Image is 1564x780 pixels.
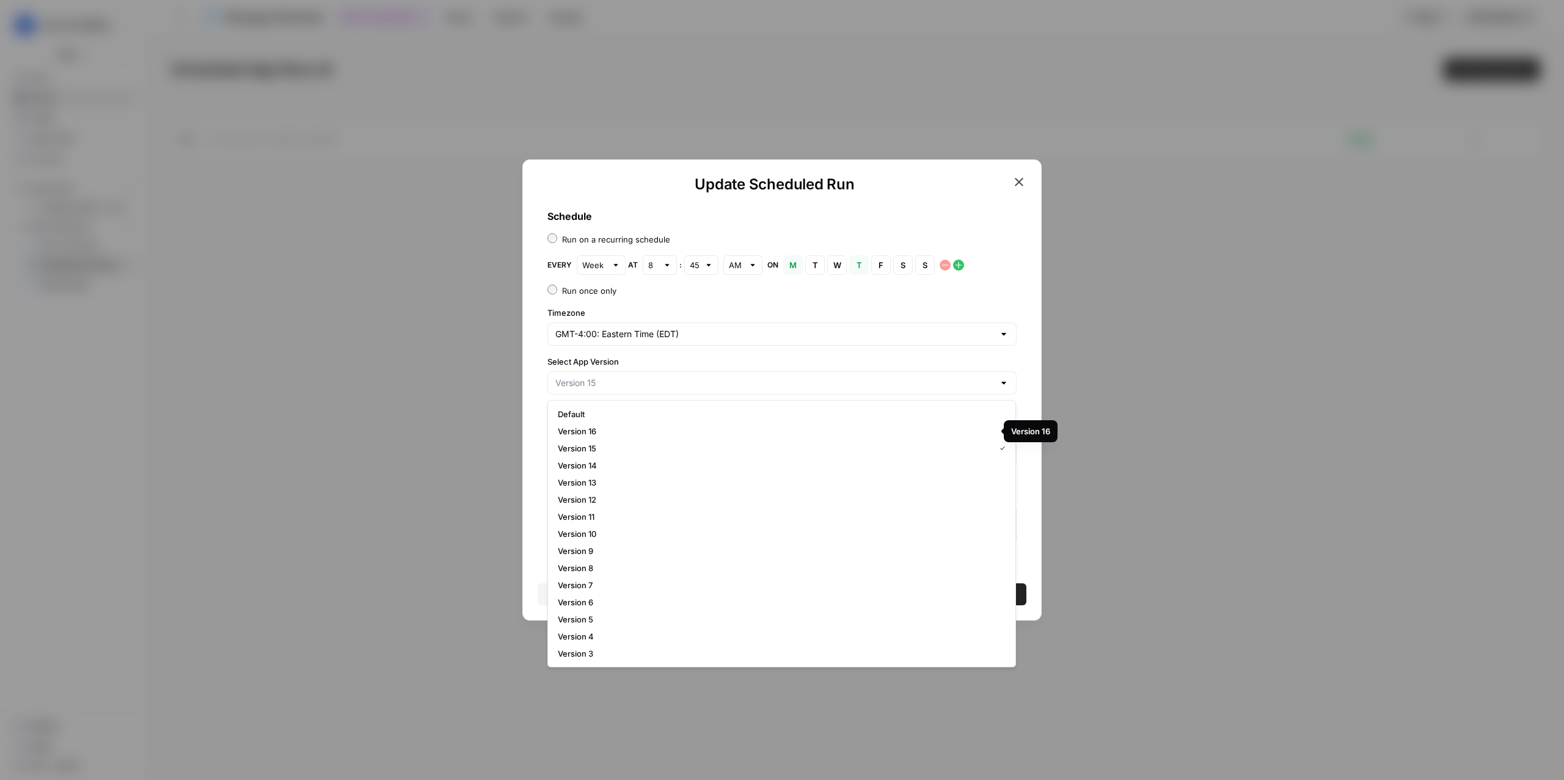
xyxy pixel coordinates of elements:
span: Version 5 [558,613,1001,625]
span: Version 7 [558,579,1001,591]
button: T [849,255,869,275]
span: Version 3 [558,647,1001,660]
button: S [915,255,935,275]
span: : [679,260,682,271]
span: Version 6 [558,596,1001,608]
button: W [827,255,847,275]
span: F [877,259,885,271]
span: Version 13 [558,476,1001,489]
span: Version 15 [558,442,990,454]
span: S [921,259,929,271]
span: Default [558,408,1001,420]
b: Schedule [547,210,592,222]
button: S [893,255,913,275]
input: AM [729,259,744,271]
span: M [789,259,797,271]
button: F [871,255,891,275]
div: Run once only [562,285,616,297]
span: on [767,260,778,271]
span: Version 14 [558,459,1001,472]
input: Run on a recurring schedule [547,233,557,243]
span: Version 11 [558,511,1001,523]
input: Run once only [547,285,557,294]
input: 45 [690,259,700,271]
input: 8 [648,259,658,271]
div: Version 16 [1011,425,1050,437]
span: Version 10 [558,528,1001,540]
input: Version 15 [555,377,994,389]
span: W [833,259,841,271]
label: Timezone [547,307,1017,319]
label: Select App Version [547,355,1017,368]
span: Version 4 [558,630,1001,643]
span: Version 12 [558,494,1001,506]
button: M [783,255,803,275]
input: Week [582,259,607,271]
span: Version 16 [558,425,1001,437]
h1: Update Scheduled Run [538,175,1012,194]
span: Every [547,260,572,271]
span: Version 8 [558,562,1001,574]
input: GMT-4:00: Eastern Time (EDT) [555,328,994,340]
span: S [899,259,907,271]
button: Cancel [538,583,780,605]
span: T [855,259,863,271]
div: Run on a recurring schedule [562,233,670,246]
span: Version 9 [558,545,1001,557]
span: at [628,260,638,271]
span: T [811,259,819,271]
button: T [805,255,825,275]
